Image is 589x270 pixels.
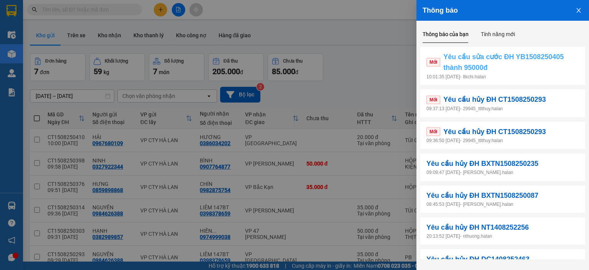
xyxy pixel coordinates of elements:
[426,190,538,201] span: Yêu cầu hủy ĐH BXTN1508250087
[423,30,469,38] div: Thông báo của bạn
[426,201,579,208] p: 08:45:53 [DATE] - [PERSON_NAME].halan
[426,158,538,169] span: Yêu cầu hủy ĐH BXTN1508250235
[576,7,582,13] span: close
[426,169,579,176] p: 09:09:47 [DATE] - [PERSON_NAME].halan
[426,128,440,136] span: Mới
[443,94,546,105] span: Yêu cầu hủy ĐH CT1508250293
[426,137,579,144] p: 09:36:50 [DATE] - 29945_ttlthuy.halan
[481,30,515,38] div: Tính năng mới
[426,254,530,265] span: Yêu cầu hủy ĐH DC1408252463
[426,58,440,66] span: Mới
[423,6,583,15] div: Thông báo
[426,222,529,233] span: Yêu cầu hủy ĐH NT1408252256
[426,233,579,240] p: 20:13:52 [DATE] - nthuong.halan
[426,73,579,81] p: 10:01:35 [DATE] - ltkchi.halan
[426,105,579,113] p: 09:37:13 [DATE] - 29945_ttlthuy.halan
[426,96,440,104] span: Mới
[443,126,546,137] span: Yêu cầu hủy ĐH CT1508250293
[443,51,579,73] span: Yêu cầu sửa cước ĐH YB1508250405 thành 95000đ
